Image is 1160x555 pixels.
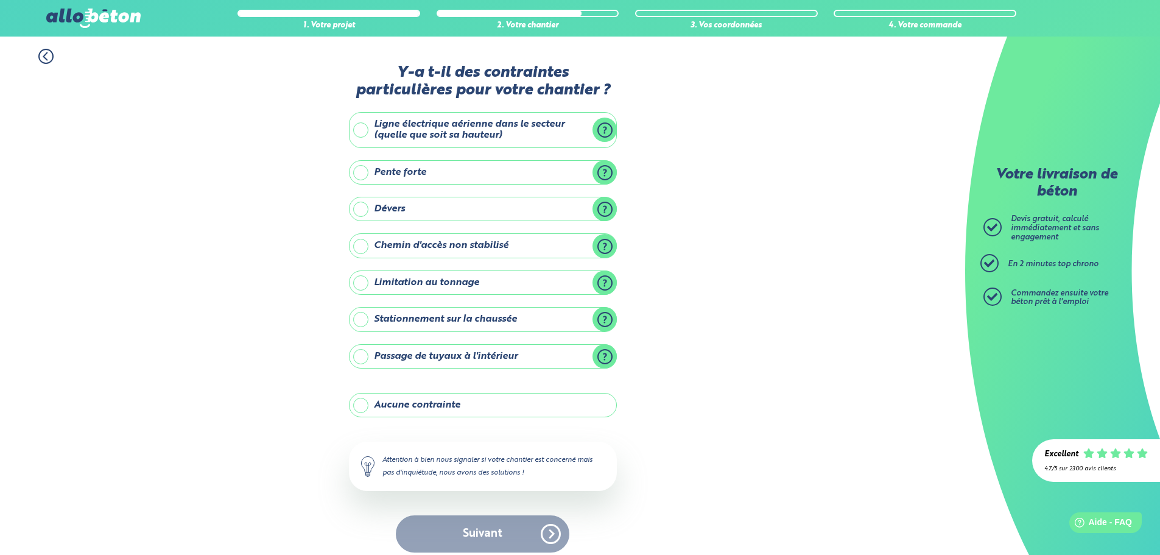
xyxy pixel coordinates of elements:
[237,21,420,30] div: 1. Votre projet
[986,167,1127,200] p: Votre livraison de béton
[349,112,617,148] label: Ligne électrique aérienne dans le secteur (quelle que soit sa hauteur)
[349,160,617,185] label: Pente forte
[1008,260,1098,268] span: En 2 minutes top chrono
[46,9,140,28] img: allobéton
[349,64,617,100] label: Y-a t-il des contraintes particulières pour votre chantier ?
[1044,465,1148,472] div: 4.7/5 sur 2300 avis clients
[349,393,617,417] label: Aucune contrainte
[349,270,617,295] label: Limitation au tonnage
[437,21,619,30] div: 2. Votre chantier
[349,197,617,221] label: Dévers
[349,233,617,258] label: Chemin d'accès non stabilisé
[1052,507,1147,542] iframe: Help widget launcher
[635,21,818,30] div: 3. Vos coordonnées
[834,21,1016,30] div: 4. Votre commande
[1011,289,1108,306] span: Commandez ensuite votre béton prêt à l'emploi
[349,307,617,331] label: Stationnement sur la chaussée
[1044,450,1078,459] div: Excellent
[349,344,617,369] label: Passage de tuyaux à l'intérieur
[1011,215,1099,241] span: Devis gratuit, calculé immédiatement et sans engagement
[349,442,617,490] div: Attention à bien nous signaler si votre chantier est concerné mais pas d'inquiétude, nous avons d...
